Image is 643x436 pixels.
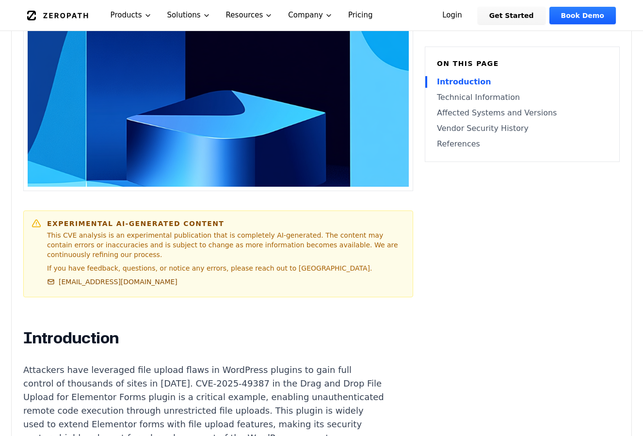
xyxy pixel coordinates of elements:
[47,277,177,287] a: [EMAIL_ADDRESS][DOMAIN_NAME]
[437,123,608,134] a: Vendor Security History
[431,7,474,24] a: Login
[549,7,616,24] a: Book Demo
[23,328,384,348] h2: Introduction
[47,230,405,259] p: This CVE analysis is an experimental publication that is completely AI-generated. The content may...
[437,107,608,119] a: Affected Systems and Versions
[47,219,405,228] h6: Experimental AI-Generated Content
[437,59,608,68] h6: On this page
[437,76,608,88] a: Introduction
[478,7,546,24] a: Get Started
[437,92,608,103] a: Technical Information
[47,263,405,273] p: If you have feedback, questions, or notice any errors, please reach out to [GEOGRAPHIC_DATA].
[437,138,608,150] a: References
